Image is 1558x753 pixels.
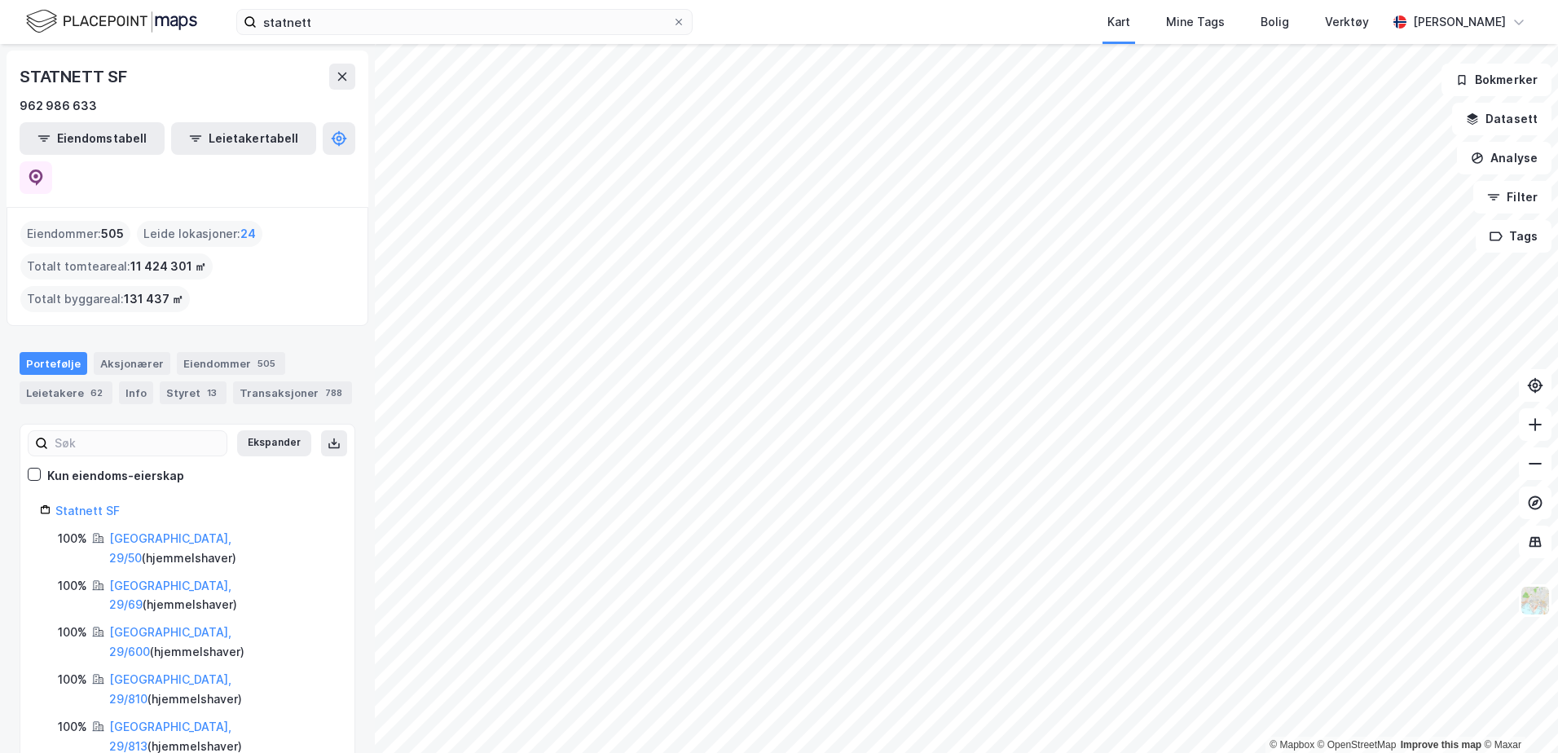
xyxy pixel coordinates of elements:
div: Verktøy [1325,12,1369,32]
button: Bokmerker [1441,64,1551,96]
div: 100% [58,670,87,689]
div: ( hjemmelshaver ) [109,576,335,615]
a: Improve this map [1401,739,1481,751]
a: [GEOGRAPHIC_DATA], 29/810 [109,672,231,706]
div: 13 [204,385,220,401]
div: ( hjemmelshaver ) [109,529,335,568]
div: Styret [160,381,227,404]
button: Tags [1476,220,1551,253]
div: 100% [58,623,87,642]
div: Bolig [1261,12,1289,32]
a: [GEOGRAPHIC_DATA], 29/600 [109,625,231,658]
button: Datasett [1452,103,1551,135]
a: [GEOGRAPHIC_DATA], 29/69 [109,579,231,612]
a: Statnett SF [55,504,120,517]
div: Kun eiendoms-eierskap [47,466,184,486]
img: Z [1520,585,1551,616]
div: Mine Tags [1166,12,1225,32]
span: 505 [101,224,124,244]
iframe: Chat Widget [1477,675,1558,753]
div: Totalt tomteareal : [20,253,213,280]
button: Analyse [1457,142,1551,174]
img: logo.f888ab2527a4732fd821a326f86c7f29.svg [26,7,197,36]
div: Totalt byggareal : [20,286,190,312]
div: 100% [58,529,87,548]
div: ( hjemmelshaver ) [109,623,335,662]
div: Aksjonærer [94,352,170,375]
button: Leietakertabell [171,122,316,155]
div: Leietakere [20,381,112,404]
div: 505 [254,355,279,372]
div: [PERSON_NAME] [1413,12,1506,32]
button: Filter [1473,181,1551,214]
div: 788 [322,385,345,401]
span: 11 424 301 ㎡ [130,257,206,276]
a: Mapbox [1270,739,1314,751]
button: Eiendomstabell [20,122,165,155]
div: Info [119,381,153,404]
div: Eiendommer [177,352,285,375]
span: 131 437 ㎡ [124,289,183,309]
div: Eiendommer : [20,221,130,247]
div: ( hjemmelshaver ) [109,670,335,709]
div: 100% [58,717,87,737]
div: Transaksjoner [233,381,352,404]
a: OpenStreetMap [1318,739,1397,751]
div: Kart [1107,12,1130,32]
button: Ekspander [237,430,311,456]
div: Leide lokasjoner : [137,221,262,247]
span: 24 [240,224,256,244]
div: 62 [87,385,106,401]
div: Portefølje [20,352,87,375]
a: [GEOGRAPHIC_DATA], 29/813 [109,720,231,753]
input: Søk [48,431,227,456]
div: 962 986 633 [20,96,97,116]
input: Søk på adresse, matrikkel, gårdeiere, leietakere eller personer [257,10,672,34]
div: 100% [58,576,87,596]
a: [GEOGRAPHIC_DATA], 29/50 [109,531,231,565]
div: STATNETT SF [20,64,130,90]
